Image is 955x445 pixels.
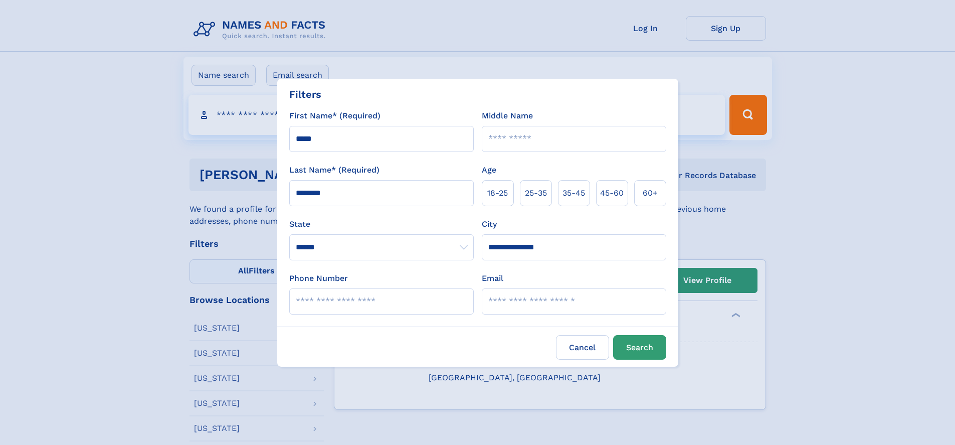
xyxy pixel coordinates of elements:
div: Filters [289,87,321,102]
label: State [289,218,474,230]
span: 18‑25 [487,187,508,199]
label: Last Name* (Required) [289,164,379,176]
label: Middle Name [482,110,533,122]
label: City [482,218,497,230]
label: Email [482,272,503,284]
label: Age [482,164,496,176]
span: 60+ [643,187,658,199]
span: 25‑35 [525,187,547,199]
label: First Name* (Required) [289,110,380,122]
label: Cancel [556,335,609,360]
label: Phone Number [289,272,348,284]
span: 35‑45 [562,187,585,199]
span: 45‑60 [600,187,624,199]
button: Search [613,335,666,360]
